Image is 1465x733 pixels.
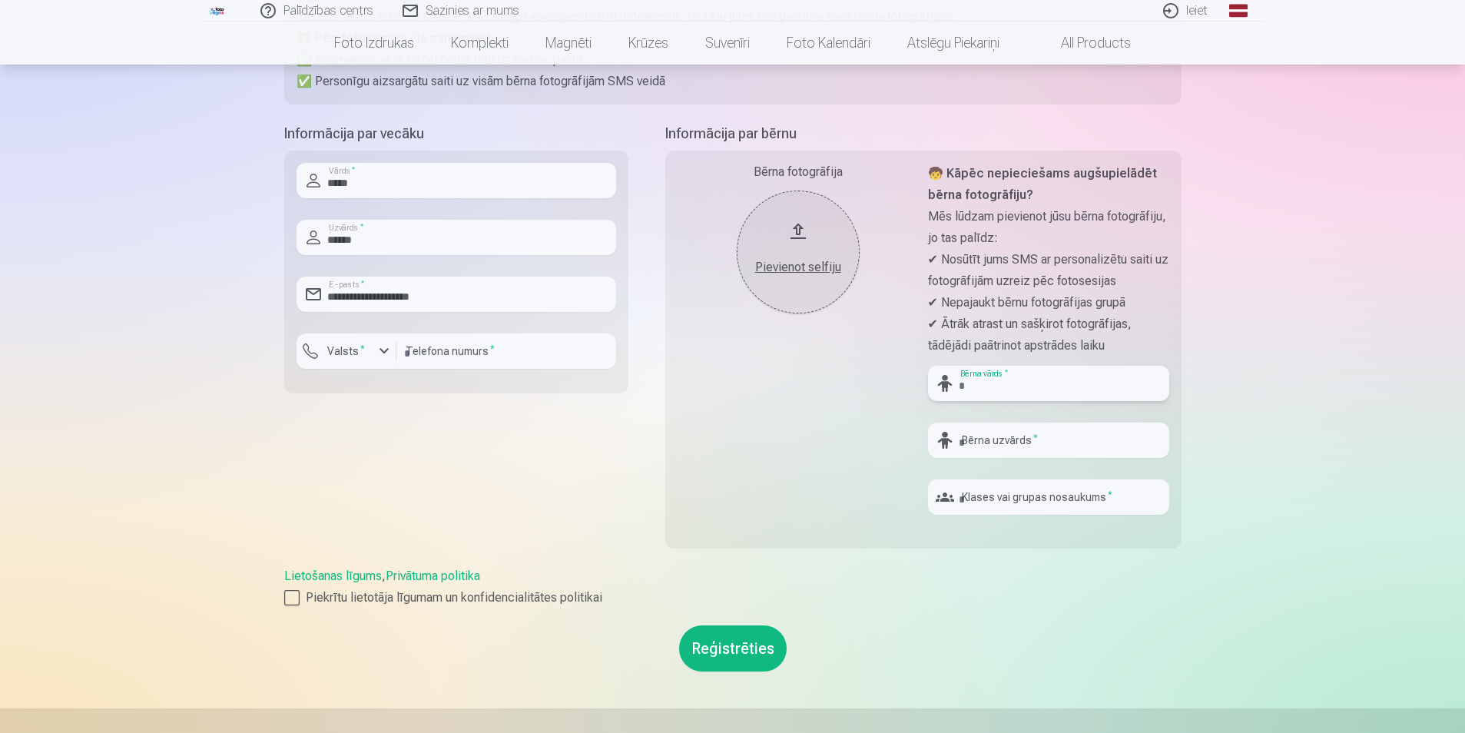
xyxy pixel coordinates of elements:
[284,589,1182,607] label: Piekrītu lietotāja līgumam un konfidencialitātes politikai
[768,22,889,65] a: Foto kalendāri
[889,22,1018,65] a: Atslēgu piekariņi
[752,258,844,277] div: Pievienot selfiju
[527,22,610,65] a: Magnēti
[433,22,527,65] a: Komplekti
[209,6,226,15] img: /fa1
[737,191,860,313] button: Pievienot selfiju
[687,22,768,65] a: Suvenīri
[284,569,382,583] a: Lietošanas līgums
[928,206,1169,249] p: Mēs lūdzam pievienot jūsu bērna fotogrāfiju, jo tas palīdz:
[610,22,687,65] a: Krūzes
[679,625,787,672] button: Reģistrēties
[678,163,919,181] div: Bērna fotogrāfija
[928,166,1157,202] strong: 🧒 Kāpēc nepieciešams augšupielādēt bērna fotogrāfiju?
[284,123,628,144] h5: Informācija par vecāku
[284,567,1182,607] div: ,
[928,313,1169,357] p: ✔ Ātrāk atrast un sašķirot fotogrāfijas, tādējādi paātrinot apstrādes laiku
[1018,22,1149,65] a: All products
[928,292,1169,313] p: ✔ Nepajaukt bērnu fotogrāfijas grupā
[386,569,480,583] a: Privātuma politika
[316,22,433,65] a: Foto izdrukas
[297,333,396,369] button: Valsts*
[321,343,371,359] label: Valsts
[297,71,1169,92] p: ✅ Personīgu aizsargātu saiti uz visām bērna fotogrāfijām SMS veidā
[928,249,1169,292] p: ✔ Nosūtīt jums SMS ar personalizētu saiti uz fotogrāfijām uzreiz pēc fotosesijas
[665,123,1182,144] h5: Informācija par bērnu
